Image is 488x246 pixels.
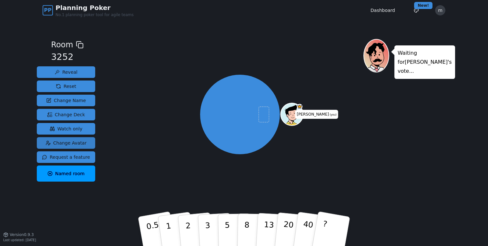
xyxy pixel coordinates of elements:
button: New! [411,5,422,16]
span: Reveal [55,69,77,75]
span: No.1 planning poker tool for agile teams [56,12,134,17]
button: Change Avatar [37,137,95,149]
button: Request a feature [37,151,95,163]
div: 3252 [51,51,83,64]
span: Change Name [46,97,86,104]
button: Named room [37,166,95,182]
span: Change Deck [47,111,85,118]
p: Waiting for [PERSON_NAME] 's vote... [398,49,452,76]
span: Change Avatar [46,140,87,146]
button: Change Name [37,95,95,106]
span: Last updated: [DATE] [3,238,36,242]
button: Click to change your avatar [281,104,302,125]
span: Reset [56,83,76,90]
span: Version 0.9.3 [10,232,34,237]
span: PP [44,6,51,14]
div: New! [414,2,432,9]
span: Watch only [50,126,83,132]
span: Click to change your name [295,110,338,119]
button: Version0.9.3 [3,232,34,237]
button: Change Deck [37,109,95,120]
a: Dashboard [371,7,395,14]
span: Planning Poker [56,3,134,12]
a: PPPlanning PokerNo.1 planning poker tool for agile teams [43,3,134,17]
span: Room [51,39,73,51]
span: (you) [329,113,337,116]
button: Reveal [37,66,95,78]
button: Reset [37,80,95,92]
span: Request a feature [42,154,90,160]
button: m [435,5,445,15]
button: Watch only [37,123,95,135]
span: mariusz is the host [297,104,302,109]
span: Named room [47,170,85,177]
